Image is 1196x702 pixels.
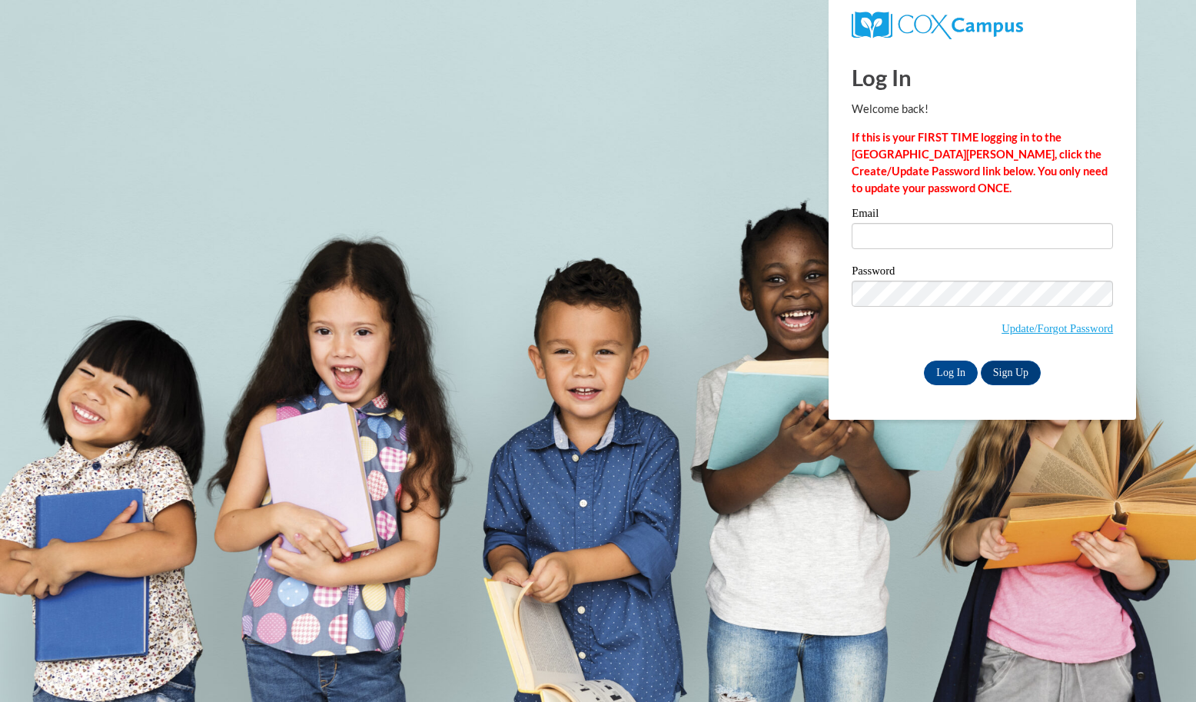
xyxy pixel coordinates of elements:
[852,265,1113,281] label: Password
[852,12,1023,39] img: COX Campus
[981,361,1041,385] a: Sign Up
[1002,322,1113,334] a: Update/Forgot Password
[852,208,1113,223] label: Email
[852,131,1108,195] strong: If this is your FIRST TIME logging in to the [GEOGRAPHIC_DATA][PERSON_NAME], click the Create/Upd...
[852,18,1023,31] a: COX Campus
[924,361,978,385] input: Log In
[852,62,1113,93] h1: Log In
[852,101,1113,118] p: Welcome back!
